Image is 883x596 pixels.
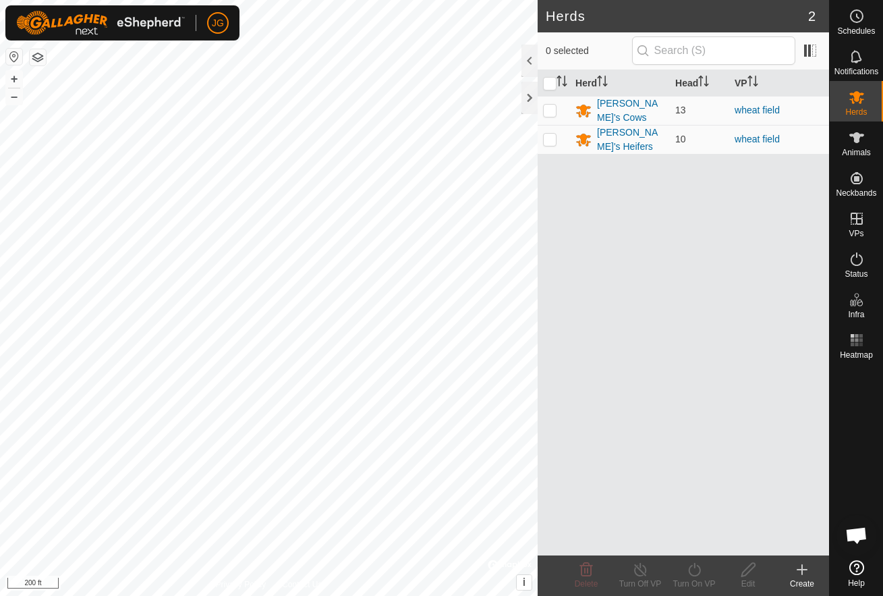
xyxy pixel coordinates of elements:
p-sorticon: Activate to sort [698,78,709,88]
div: Create [775,578,829,590]
button: i [517,575,532,590]
th: Herd [570,70,670,97]
div: Turn On VP [667,578,721,590]
button: Reset Map [6,49,22,65]
span: Notifications [834,67,878,76]
span: JG [212,16,224,30]
span: 10 [675,134,686,144]
span: Status [845,270,867,278]
span: 2 [808,6,816,26]
span: Neckbands [836,189,876,197]
span: 0 selected [546,44,632,58]
a: wheat field [735,134,780,144]
div: [PERSON_NAME]'s Cows [597,97,664,125]
span: 13 [675,105,686,115]
span: Herds [845,108,867,116]
button: – [6,88,22,105]
span: VPs [849,229,863,238]
div: Edit [721,578,775,590]
input: Search (S) [632,36,795,65]
p-sorticon: Activate to sort [597,78,608,88]
span: Animals [842,148,871,157]
button: + [6,71,22,87]
th: Head [670,70,729,97]
th: VP [729,70,829,97]
span: Schedules [837,27,875,35]
button: Map Layers [30,49,46,65]
a: Open chat [836,515,877,556]
div: Turn Off VP [613,578,667,590]
img: Gallagher Logo [16,11,185,35]
span: Infra [848,310,864,319]
a: Contact Us [282,578,322,591]
span: Heatmap [840,351,873,359]
a: Privacy Policy [215,578,266,591]
h2: Herds [546,8,808,24]
span: Help [848,579,865,587]
p-sorticon: Activate to sort [557,78,567,88]
a: wheat field [735,105,780,115]
span: Delete [575,579,598,589]
a: Help [830,555,883,593]
div: [PERSON_NAME]'s Heifers [597,126,664,154]
p-sorticon: Activate to sort [747,78,758,88]
span: i [523,576,525,588]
